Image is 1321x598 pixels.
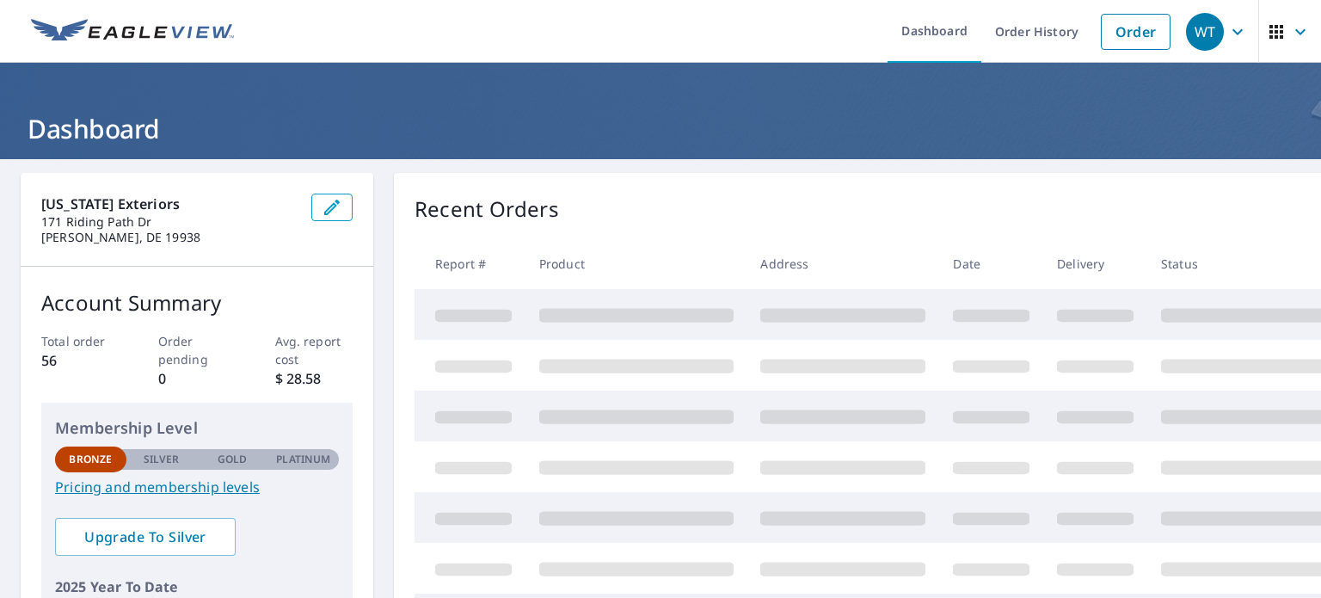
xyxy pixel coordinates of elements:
[525,238,747,289] th: Product
[41,287,353,318] p: Account Summary
[41,350,120,371] p: 56
[55,416,339,440] p: Membership Level
[41,194,298,214] p: [US_STATE] Exteriors
[415,194,559,225] p: Recent Orders
[276,452,330,467] p: Platinum
[747,238,939,289] th: Address
[158,368,237,389] p: 0
[55,477,339,497] a: Pricing and membership levels
[275,368,353,389] p: $ 28.58
[275,332,353,368] p: Avg. report cost
[144,452,180,467] p: Silver
[69,527,222,546] span: Upgrade To Silver
[41,230,298,245] p: [PERSON_NAME], DE 19938
[158,332,237,368] p: Order pending
[55,576,339,597] p: 2025 Year To Date
[21,111,1300,146] h1: Dashboard
[55,518,236,556] a: Upgrade To Silver
[1043,238,1147,289] th: Delivery
[41,332,120,350] p: Total order
[69,452,112,467] p: Bronze
[415,238,525,289] th: Report #
[939,238,1043,289] th: Date
[1186,13,1224,51] div: WT
[41,214,298,230] p: 171 Riding Path Dr
[1101,14,1170,50] a: Order
[31,19,234,45] img: EV Logo
[218,452,247,467] p: Gold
